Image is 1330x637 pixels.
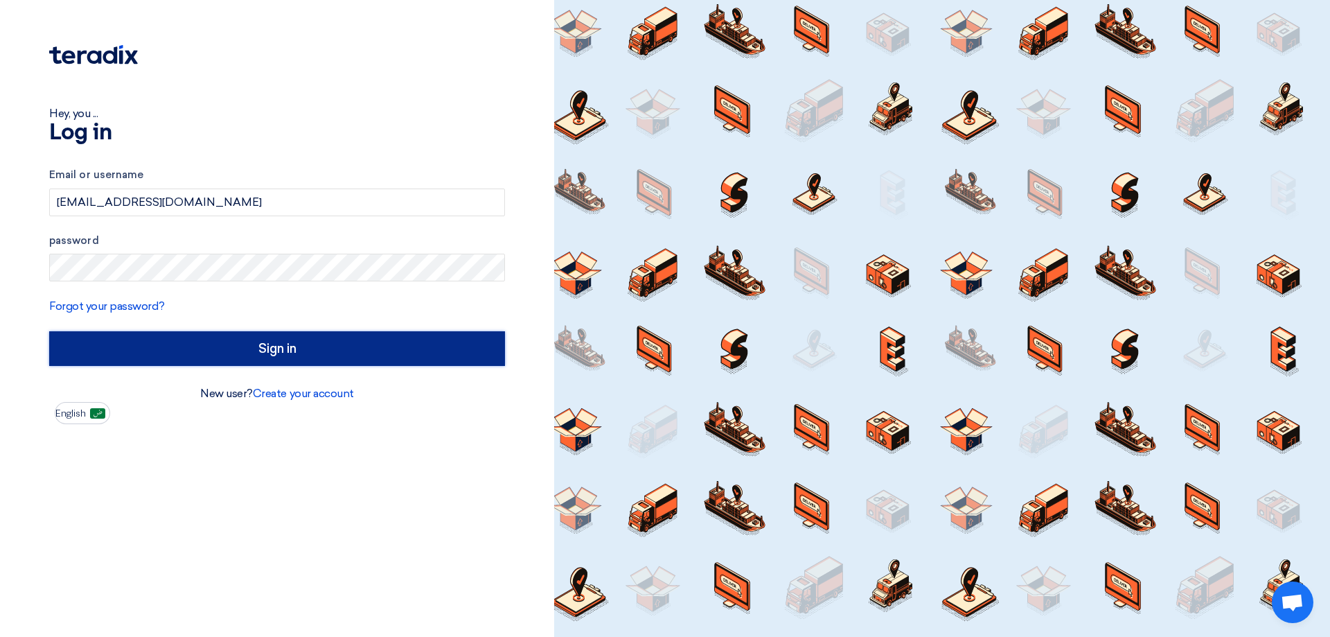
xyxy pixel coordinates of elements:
button: English [55,402,110,424]
div: Open chat [1272,582,1313,623]
a: Forgot your password? [49,299,165,313]
font: Hey, you ... [49,107,98,120]
font: New user? [200,387,253,400]
font: English [55,408,86,419]
a: Create your account [253,387,354,400]
input: Sign in [49,331,505,366]
input: Enter your business email or username [49,189,505,216]
font: password [49,234,99,247]
font: Log in [49,122,112,144]
img: Teradix logo [49,45,138,64]
font: Email or username [49,168,143,181]
img: ar-AR.png [90,408,105,419]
